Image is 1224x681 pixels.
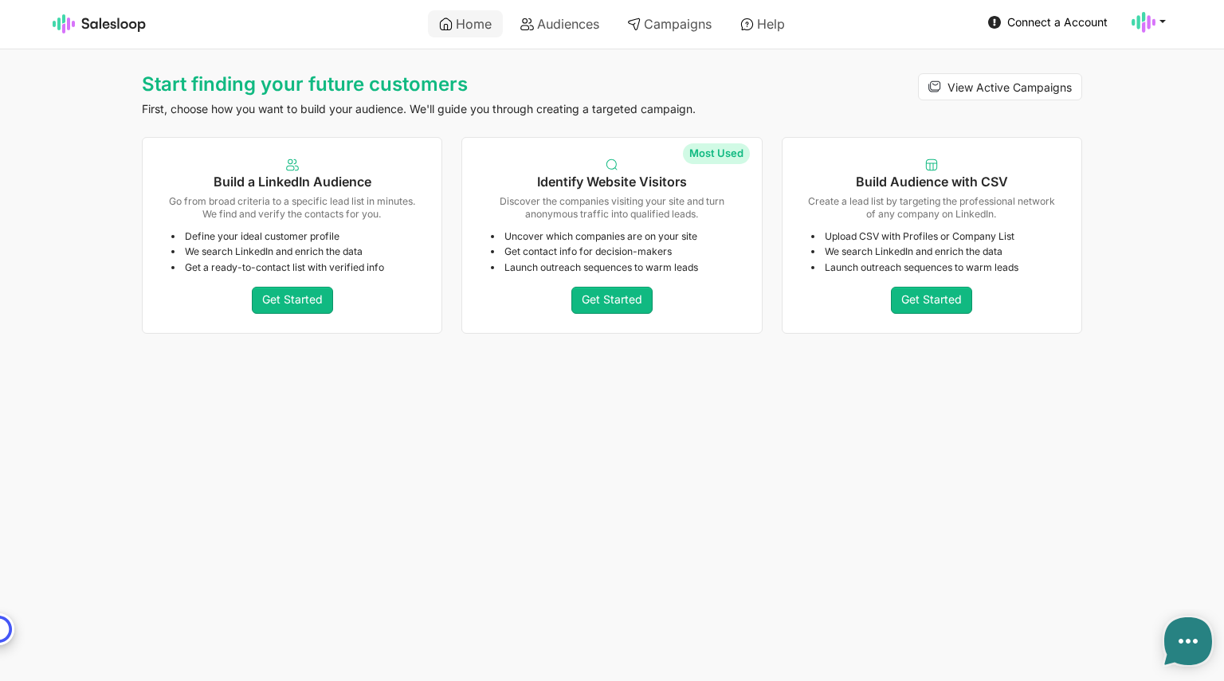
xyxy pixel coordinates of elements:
[491,230,739,243] li: Uncover which companies are on your site
[142,102,763,116] p: First, choose how you want to build your audience. We'll guide you through creating a targeted ca...
[165,174,419,190] h5: Build a LinkedIn Audience
[983,10,1112,34] a: Connect a Account
[484,195,739,220] p: Discover the companies visiting your site and turn anonymous traffic into qualified leads.
[811,230,1059,243] li: Upload CSV with Profiles or Company List
[683,143,750,165] span: Most Used
[805,195,1059,220] p: Create a lead list by targeting the professional network of any company on LinkedIn.
[171,230,419,243] li: Define your ideal customer profile
[509,10,610,37] a: Audiences
[142,73,763,96] h1: Start finding your future customers
[53,14,147,33] img: Salesloop
[491,245,739,258] li: Get contact info for decision-makers
[484,174,739,190] h5: Identify Website Visitors
[491,261,739,274] li: Launch outreach sequences to warm leads
[252,287,333,314] a: Get Started
[805,174,1059,190] h5: Build Audience with CSV
[947,80,1072,94] span: View Active Campaigns
[171,245,419,258] li: We search LinkedIn and enrich the data
[165,195,419,220] p: Go from broad criteria to a specific lead list in minutes. We find and verify the contacts for you.
[171,261,419,274] li: Get a ready-to-contact list with verified info
[428,10,503,37] a: Home
[571,287,653,314] a: Get Started
[811,245,1059,258] li: We search LinkedIn and enrich the data
[918,73,1082,100] a: View Active Campaigns
[1007,15,1108,29] span: Connect a Account
[616,10,723,37] a: Campaigns
[729,10,796,37] a: Help
[891,287,972,314] a: Get Started
[811,261,1059,274] li: Launch outreach sequences to warm leads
